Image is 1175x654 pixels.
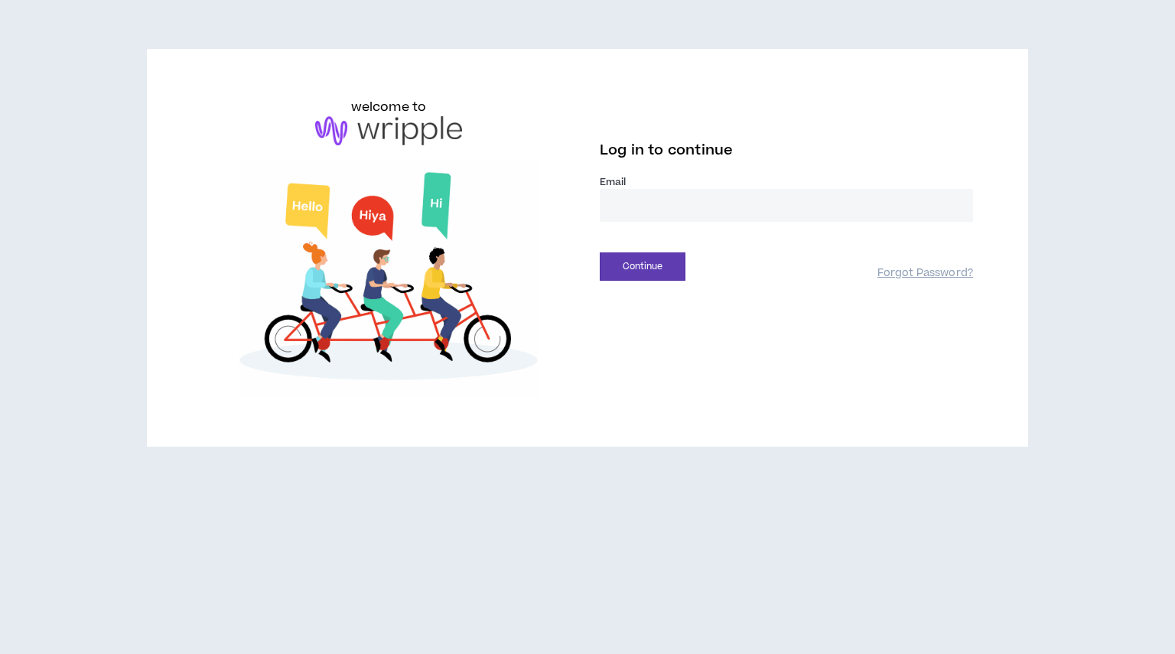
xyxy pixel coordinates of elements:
[877,266,973,281] a: Forgot Password?
[600,141,733,160] span: Log in to continue
[315,116,462,145] img: logo-brand.png
[600,175,973,189] label: Email
[600,252,685,281] button: Continue
[202,161,575,398] img: Welcome to Wripple
[351,98,427,116] h6: welcome to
